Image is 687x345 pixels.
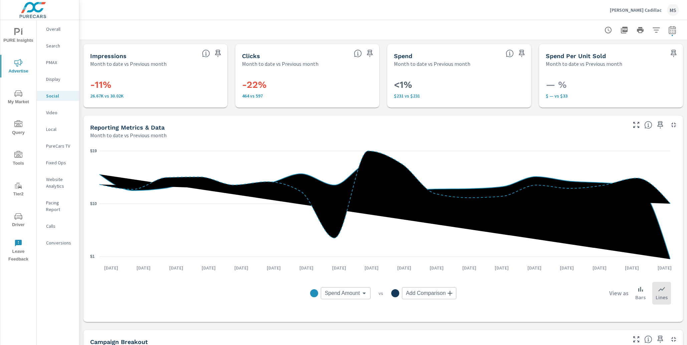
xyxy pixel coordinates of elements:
[2,212,34,229] span: Driver
[37,91,79,101] div: Social
[2,182,34,198] span: Tier2
[46,159,74,166] p: Fixed Ops
[37,41,79,51] div: Search
[656,293,668,301] p: Lines
[37,174,79,191] div: Website Analytics
[523,265,546,271] p: [DATE]
[644,121,652,129] span: Understand Social data over time and see how metrics compare to each other.
[354,49,362,57] span: The number of times an ad was clicked by a consumer.
[202,49,210,57] span: The number of times an ad was shown on your behalf.
[90,93,221,99] p: 26,668 vs 30,023
[458,265,481,271] p: [DATE]
[2,120,34,137] span: Query
[555,265,579,271] p: [DATE]
[37,158,79,168] div: Fixed Ops
[668,334,679,345] button: Minimize Widget
[90,131,167,139] p: Month to date vs Previous month
[650,23,663,37] button: Apply Filters
[402,287,456,299] div: Add Comparison
[325,290,360,297] span: Spend Amount
[393,265,416,271] p: [DATE]
[37,24,79,34] div: Overall
[46,223,74,229] p: Calls
[668,48,679,59] span: Save this to your personalized report
[425,265,448,271] p: [DATE]
[90,124,165,131] h5: Reporting Metrics & Data
[46,109,74,116] p: Video
[2,239,34,263] span: Leave Feedback
[46,59,74,66] p: PMAX
[546,79,676,91] h3: — %
[46,26,74,32] p: Overall
[2,90,34,106] span: My Market
[327,265,351,271] p: [DATE]
[321,287,371,299] div: Spend Amount
[262,265,285,271] p: [DATE]
[197,265,220,271] p: [DATE]
[213,48,223,59] span: Save this to your personalized report
[242,60,318,68] p: Month to date vs Previous month
[653,265,676,271] p: [DATE]
[46,199,74,213] p: Pacing Report
[655,120,666,130] span: Save this to your personalized report
[2,28,34,44] span: PURE Insights
[609,290,629,297] h6: View as
[37,124,79,134] div: Local
[360,265,383,271] p: [DATE]
[406,290,446,297] span: Add Comparison
[295,265,318,271] p: [DATE]
[635,293,646,301] p: Bars
[610,7,662,13] p: [PERSON_NAME] Cadillac
[37,198,79,214] div: Pacing Report
[394,52,412,59] h5: Spend
[620,265,644,271] p: [DATE]
[2,151,34,167] span: Tools
[0,20,36,266] div: nav menu
[631,334,642,345] button: Make Fullscreen
[546,60,622,68] p: Month to date vs Previous month
[634,23,647,37] button: Print Report
[230,265,253,271] p: [DATE]
[242,79,373,91] h3: -22%
[631,120,642,130] button: Make Fullscreen
[371,290,391,296] p: vs
[90,254,95,259] text: $1
[666,23,679,37] button: Select Date Range
[46,76,74,82] p: Display
[667,4,679,16] div: MS
[165,265,188,271] p: [DATE]
[242,52,260,59] h5: Clicks
[46,239,74,246] p: Conversions
[46,93,74,99] p: Social
[394,60,470,68] p: Month to date vs Previous month
[37,57,79,67] div: PMAX
[37,221,79,231] div: Calls
[132,265,155,271] p: [DATE]
[46,143,74,149] p: PureCars TV
[618,23,631,37] button: "Export Report to PDF"
[90,52,127,59] h5: Impressions
[90,60,167,68] p: Month to date vs Previous month
[644,335,652,343] span: This is a summary of Social performance results by campaign. Each column can be sorted.
[668,120,679,130] button: Minimize Widget
[394,79,524,91] h3: <1%
[46,176,74,189] p: Website Analytics
[242,93,373,99] p: 464 vs 597
[365,48,375,59] span: Save this to your personalized report
[37,238,79,248] div: Conversions
[90,79,221,91] h3: -11%
[99,265,123,271] p: [DATE]
[37,74,79,84] div: Display
[37,141,79,151] div: PureCars TV
[588,265,611,271] p: [DATE]
[90,149,97,153] text: $19
[546,52,606,59] h5: Spend Per Unit Sold
[546,93,676,99] p: $ — vs $33
[2,59,34,75] span: Advertise
[655,334,666,345] span: Save this to your personalized report
[37,108,79,118] div: Video
[490,265,513,271] p: [DATE]
[394,93,524,99] p: $231 vs $231
[506,49,514,57] span: The amount of money spent on advertising during the period.
[46,126,74,133] p: Local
